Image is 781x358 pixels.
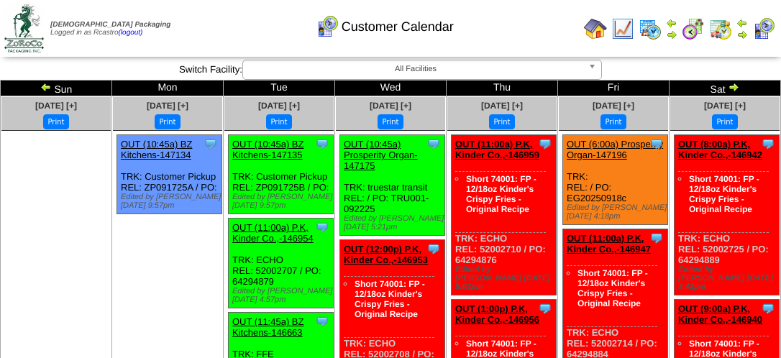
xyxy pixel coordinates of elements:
img: Tooltip [761,301,775,316]
a: [DATE] [+] [258,101,300,111]
a: OUT (8:00a) P.K, Kinder Co.,-146942 [678,139,762,160]
div: Edited by [PERSON_NAME] [DATE] 9:57pm [232,193,333,210]
img: Tooltip [538,137,552,151]
div: TRK: Customer Pickup REL: ZP091725B / PO: [229,135,334,214]
img: arrowleft.gif [666,17,677,29]
img: Tooltip [315,220,329,234]
div: Edited by [PERSON_NAME] [DATE] 5:02pm [455,265,556,291]
div: TRK: ECHO REL: 52002725 / PO: 64294889 [675,135,780,295]
img: arrowleft.gif [736,17,748,29]
img: arrowleft.gif [40,81,52,93]
button: Print [489,114,514,129]
td: Wed [335,81,447,96]
img: calendarcustomer.gif [316,15,339,38]
a: Short 74001: FP - 12/18oz Kinder's Crispy Fries - Original Recipe [466,174,536,214]
img: Tooltip [204,137,218,151]
div: TRK: truestar transit REL: / PO: TRU001-092225 [340,135,445,236]
div: Edited by [PERSON_NAME] [DATE] 5:21pm [344,214,444,231]
button: Print [600,114,626,129]
a: [DATE] [+] [370,101,411,111]
a: Short 74001: FP - 12/18oz Kinder's Crispy Fries - Original Recipe [577,268,648,308]
span: Customer Calendar [342,19,454,35]
img: zoroco-logo-small.webp [4,4,44,52]
a: OUT (9:00a) P.K, Kinder Co.,-146940 [678,303,762,325]
a: OUT (11:00a) P.K, Kinder Co.,-146954 [232,222,314,244]
img: line_graph.gif [611,17,634,40]
a: [DATE] [+] [147,101,188,111]
button: Print [43,114,68,129]
td: Sun [1,81,112,96]
a: OUT (12:00p) P.K, Kinder Co.,-146953 [344,244,428,265]
img: Tooltip [426,242,441,256]
button: Print [155,114,180,129]
a: OUT (11:00a) P.K, Kinder Co.,-146959 [455,139,539,160]
div: Edited by [PERSON_NAME] [DATE] 4:57pm [232,287,333,304]
button: Print [712,114,737,129]
img: arrowright.gif [666,29,677,40]
div: TRK: ECHO REL: 52002707 / PO: 64294879 [229,219,334,308]
img: Tooltip [761,137,775,151]
td: Fri [558,81,670,96]
a: (logout) [119,29,143,37]
a: OUT (10:45a) BZ Kitchens-147134 [121,139,192,160]
img: calendarcustomer.gif [752,17,775,40]
a: OUT (10:45a) Prosperity Organ-147175 [344,139,418,171]
img: calendarinout.gif [709,17,732,40]
img: Tooltip [315,137,329,151]
span: [DEMOGRAPHIC_DATA] Packaging [50,21,170,29]
img: calendarprod.gif [639,17,662,40]
button: Print [378,114,403,129]
a: [DATE] [+] [593,101,634,111]
td: Thu [447,81,558,96]
div: TRK: Customer Pickup REL: ZP091725A / PO: [117,135,222,214]
td: Sat [670,81,781,96]
div: TRK: REL: / PO: EG20250918c [563,135,668,225]
img: arrowright.gif [728,81,739,93]
td: Mon [112,81,224,96]
img: calendarblend.gif [682,17,705,40]
img: Tooltip [649,137,664,151]
div: Edited by [PERSON_NAME] [DATE] 3:42pm [678,265,779,291]
a: Short 74001: FP - 12/18oz Kinder's Crispy Fries - Original Recipe [355,279,425,319]
img: Tooltip [315,314,329,329]
button: Print [266,114,291,129]
span: Logged in as Rcastro [50,21,170,37]
a: OUT (10:45a) BZ Kitchens-147135 [232,139,303,160]
a: Short 74001: FP - 12/18oz Kinder's Crispy Fries - Original Recipe [689,174,759,214]
div: TRK: ECHO REL: 52002710 / PO: 64294876 [452,135,557,295]
a: [DATE] [+] [35,101,77,111]
div: Edited by [PERSON_NAME] [DATE] 4:18pm [567,203,667,221]
a: OUT (11:00a) P.K, Kinder Co.,-146947 [567,233,651,254]
img: Tooltip [426,137,441,151]
img: Tooltip [649,231,664,245]
a: OUT (1:00p) P.K, Kinder Co.,-146956 [455,303,539,325]
a: [DATE] [+] [481,101,523,111]
a: OUT (6:00a) Prosperity Organ-147196 [567,139,663,160]
div: Edited by [PERSON_NAME] [DATE] 9:57pm [121,193,221,210]
a: [DATE] [+] [704,101,746,111]
img: Tooltip [538,301,552,316]
span: All Facilities [249,60,583,78]
img: arrowright.gif [736,29,748,40]
td: Tue [224,81,335,96]
a: OUT (11:45a) BZ Kitchens-146663 [232,316,303,338]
